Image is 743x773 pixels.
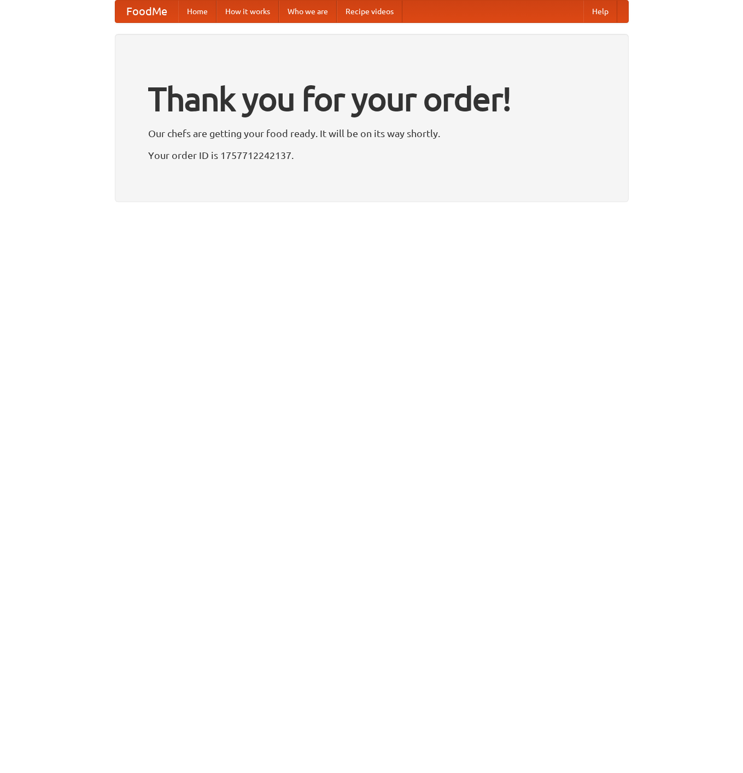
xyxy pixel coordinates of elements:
a: Who we are [279,1,337,22]
a: Help [583,1,617,22]
a: FoodMe [115,1,178,22]
h1: Thank you for your order! [148,73,595,125]
a: Home [178,1,217,22]
a: How it works [217,1,279,22]
p: Your order ID is 1757712242137. [148,147,595,163]
a: Recipe videos [337,1,402,22]
p: Our chefs are getting your food ready. It will be on its way shortly. [148,125,595,141]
